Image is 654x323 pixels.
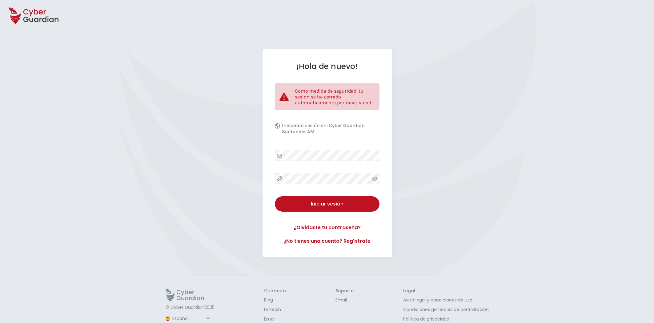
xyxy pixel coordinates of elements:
a: Aviso legal y condiciones de uso [403,297,489,303]
a: Email [264,316,286,322]
h3: Contacto [264,288,286,294]
button: Iniciar sesión [275,196,379,212]
a: Política de privacidad [403,316,489,322]
h1: ¡Hola de nuevo! [275,62,379,71]
div: Iniciar sesión [279,200,375,208]
h3: Soporte [335,288,354,294]
p: Iniciando sesión en: [282,122,378,138]
a: ¿Olvidaste tu contraseña? [275,224,379,231]
b: Cyber Guardian Santander AM [282,122,365,134]
a: Email [335,297,354,303]
p: © Cyber Guardian 2025 [166,305,215,310]
p: Como medida de seguridad, tu sesión se ha cerrado automáticamente por inactividad. [295,88,375,106]
img: region-logo [166,317,170,321]
a: LinkedIn [264,306,286,313]
a: Condiciones generales de contratación [403,306,489,313]
a: ¿No tienes una cuenta? Regístrate [275,237,379,245]
a: Blog [264,297,286,303]
h3: Legal [403,288,489,294]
